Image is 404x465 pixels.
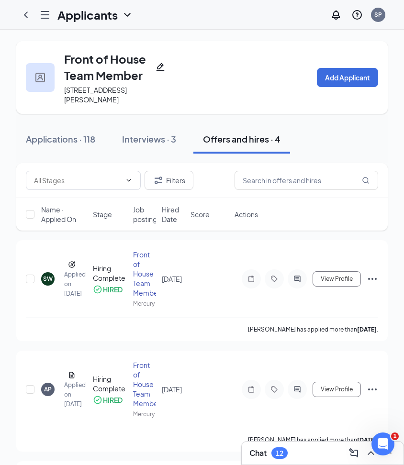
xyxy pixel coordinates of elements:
span: View Profile [321,386,353,393]
svg: Tag [269,386,280,393]
div: Offers and hires · 4 [203,133,281,145]
svg: Ellipses [367,273,378,285]
button: View Profile [313,271,361,287]
div: Hiring Complete [93,264,127,283]
div: Mercury [133,410,156,418]
span: Actions [235,210,258,219]
svg: Document [68,371,76,379]
svg: Reapply [68,261,76,268]
img: user icon [35,73,45,82]
svg: ChevronUp [365,447,377,459]
div: Applications · 118 [26,133,95,145]
svg: ActiveChat [292,386,303,393]
svg: Note [246,386,257,393]
span: View Profile [321,276,353,282]
input: All Stages [34,175,121,186]
svg: CheckmarkCircle [93,285,102,294]
p: [PERSON_NAME] has applied more than . [248,436,378,444]
button: Filter Filters [145,171,193,190]
div: Mercury [133,299,156,308]
span: Name · Applied On [41,205,87,224]
svg: Note [246,275,257,283]
b: [DATE] [357,436,377,443]
svg: Tag [269,275,280,283]
button: ChevronUp [363,445,379,461]
p: [PERSON_NAME] has applied more than . [248,325,378,333]
svg: Notifications [330,9,342,21]
h1: Applicants [57,7,118,23]
svg: CheckmarkCircle [93,395,102,405]
span: [STREET_ADDRESS][PERSON_NAME] [64,86,127,104]
div: Interviews · 3 [122,133,176,145]
button: View Profile [313,382,361,397]
h3: Chat [249,448,267,458]
div: Applied on [DATE] [64,380,67,409]
h3: Front of House Team Member [64,51,152,83]
div: Applied on [DATE] [64,270,67,299]
div: 12 [276,449,283,457]
svg: ComposeMessage [348,447,359,459]
svg: ChevronDown [125,177,133,184]
iframe: Intercom live chat [371,432,394,455]
svg: MagnifyingGlass [362,177,370,184]
svg: QuestionInfo [351,9,363,21]
div: Front of House Team Member [133,250,156,298]
div: Hiring Complete [93,374,127,393]
span: Hired Date [162,205,185,224]
span: Score [191,210,210,219]
div: SW [43,275,53,283]
div: HIRED [103,285,123,294]
svg: Ellipses [367,384,378,395]
svg: ChevronLeft [20,9,32,21]
svg: Filter [153,175,164,186]
span: Stage [93,210,112,219]
input: Search in offers and hires [235,171,378,190]
div: AP [44,385,52,393]
span: Job posting [133,205,157,224]
button: ComposeMessage [346,445,361,461]
div: Front of House Team Member [133,360,156,408]
b: [DATE] [357,326,377,333]
svg: Hamburger [39,9,51,21]
div: SP [374,11,382,19]
button: Add Applicant [317,68,378,87]
span: [DATE] [162,385,182,394]
div: HIRED [103,395,123,405]
svg: Pencil [156,62,165,72]
span: [DATE] [162,275,182,283]
span: 1 [391,432,399,440]
svg: ChevronDown [122,9,133,21]
svg: ActiveChat [292,275,303,283]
